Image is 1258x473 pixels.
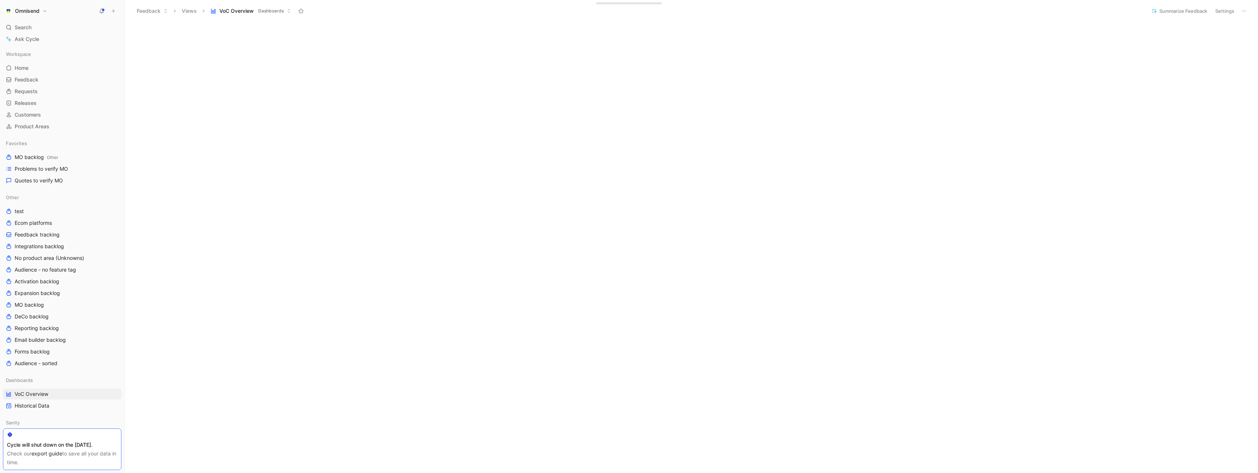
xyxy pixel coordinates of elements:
[15,177,63,184] span: Quotes to verify MO
[3,323,121,334] a: Reporting backlog
[15,35,39,43] span: Ask Cycle
[3,311,121,322] a: DeCo backlog
[15,123,49,130] span: Product Areas
[3,49,121,60] div: Workspace
[3,206,121,217] a: test
[3,6,49,16] button: OmnisendOmnisend
[207,5,294,16] button: VoC OverviewDashboards
[15,208,24,215] span: test
[3,175,121,186] a: Quotes to verify MO
[133,5,171,16] button: Feedback
[6,194,19,201] span: Other
[15,165,68,173] span: Problems to verify MO
[1148,6,1210,16] button: Summarize Feedback
[15,64,29,72] span: Home
[47,155,58,160] span: Other
[15,154,58,161] span: MO backlog
[3,375,121,411] div: DashboardsVoC OverviewHistorical Data
[3,400,121,411] a: Historical Data
[3,253,121,264] a: No product area (Unknowns)
[3,229,121,240] a: Feedback tracking
[3,288,121,299] a: Expansion backlog
[1212,6,1238,16] button: Settings
[15,231,60,238] span: Feedback tracking
[3,22,121,33] div: Search
[15,278,59,285] span: Activation backlog
[3,276,121,287] a: Activation backlog
[15,360,57,367] span: Audience - sorted
[6,419,20,426] span: Sanity
[3,74,121,85] a: Feedback
[3,334,121,345] a: Email builder backlog
[15,243,64,250] span: Integrations backlog
[3,121,121,132] a: Product Areas
[15,23,31,32] span: Search
[3,192,121,203] div: Other
[15,219,52,227] span: Ecom platforms
[15,313,49,320] span: DeCo backlog
[6,50,31,58] span: Workspace
[3,241,121,252] a: Integrations backlog
[15,290,60,297] span: Expansion backlog
[5,7,12,15] img: Omnisend
[15,301,44,309] span: MO backlog
[31,450,62,457] a: export guide
[3,417,121,430] div: Sanity
[7,449,117,467] div: Check our to save all your data in time.
[3,299,121,310] a: MO backlog
[3,375,121,386] div: Dashboards
[15,99,37,107] span: Releases
[15,266,76,273] span: Audience - no feature tag
[15,111,41,118] span: Customers
[3,152,121,163] a: MO backlogOther
[258,7,284,15] span: Dashboards
[15,348,50,355] span: Forms backlog
[15,336,66,344] span: Email builder backlog
[3,417,121,428] div: Sanity
[3,98,121,109] a: Releases
[3,264,121,275] a: Audience - no feature tag
[3,192,121,369] div: OthertestEcom platformsFeedback trackingIntegrations backlogNo product area (Unknowns)Audience - ...
[219,7,254,15] span: VoC Overview
[7,440,117,449] div: Cycle will shut down on the [DATE].
[6,140,27,147] span: Favorites
[15,390,48,398] span: VoC Overview
[15,8,39,14] h1: Omnisend
[3,389,121,400] a: VoC Overview
[3,163,121,174] a: Problems to verify MO
[15,88,38,95] span: Requests
[3,138,121,149] div: Favorites
[3,109,121,120] a: Customers
[15,325,59,332] span: Reporting backlog
[6,376,33,384] span: Dashboards
[3,217,121,228] a: Ecom platforms
[15,76,38,83] span: Feedback
[3,86,121,97] a: Requests
[3,34,121,45] a: Ask Cycle
[15,402,49,409] span: Historical Data
[3,346,121,357] a: Forms backlog
[178,5,200,16] button: Views
[3,63,121,73] a: Home
[3,358,121,369] a: Audience - sorted
[15,254,84,262] span: No product area (Unknowns)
